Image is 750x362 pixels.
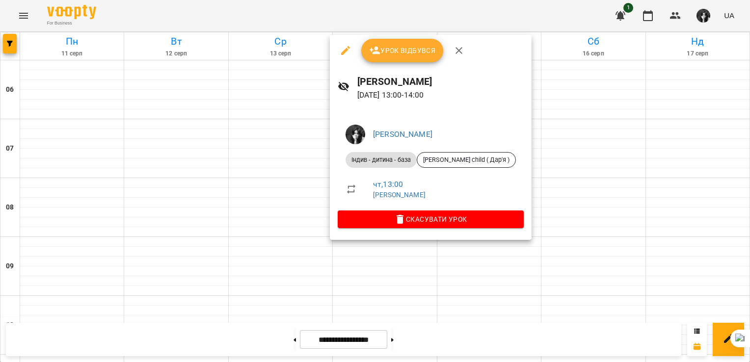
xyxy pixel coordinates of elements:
[361,39,444,62] button: Урок відбувся
[373,129,432,139] a: [PERSON_NAME]
[338,210,524,228] button: Скасувати Урок
[373,180,403,189] a: чт , 13:00
[346,155,417,164] span: Індив - дитина - база
[417,152,516,168] div: [PERSON_NAME] child ( Дар'я )
[417,155,515,164] span: [PERSON_NAME] child ( Дар'я )
[346,213,516,225] span: Скасувати Урок
[346,125,365,144] img: 44b315c2e714f1ab592a079ef2b679bb.jpg
[357,74,524,89] h6: [PERSON_NAME]
[373,191,426,199] a: [PERSON_NAME]
[357,89,524,101] p: [DATE] 13:00 - 14:00
[369,45,436,56] span: Урок відбувся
